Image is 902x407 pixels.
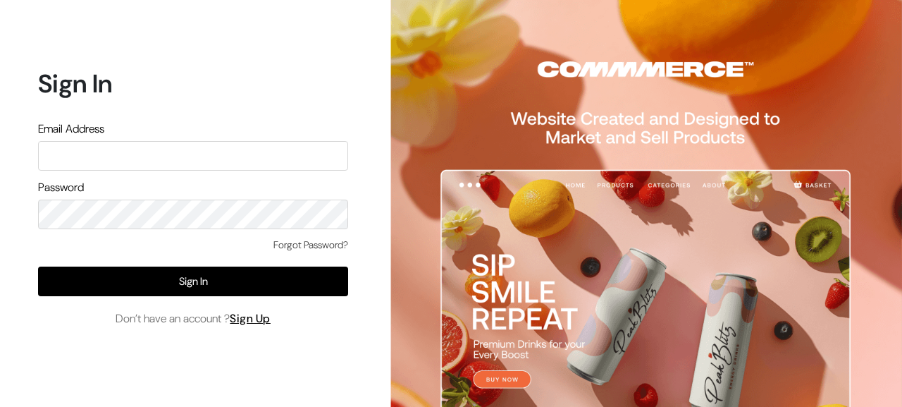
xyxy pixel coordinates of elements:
a: Sign Up [230,311,271,326]
label: Password [38,179,84,196]
button: Sign In [38,267,348,296]
label: Email Address [38,121,104,138]
h1: Sign In [38,68,348,99]
span: Don’t have an account ? [116,310,271,327]
a: Forgot Password? [273,238,348,253]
